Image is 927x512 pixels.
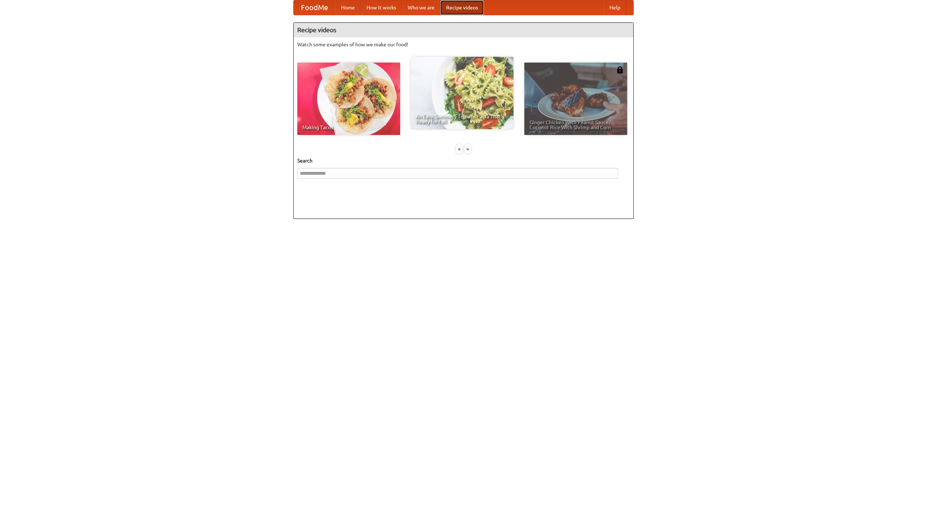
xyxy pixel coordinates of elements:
div: « [456,144,462,153]
div: » [465,144,471,153]
a: Home [335,0,361,15]
span: Making Tacos [302,125,395,130]
h5: Search [297,157,630,164]
a: How it works [361,0,402,15]
a: FoodMe [294,0,335,15]
h4: Recipe videos [294,23,633,37]
a: Recipe videos [440,0,484,15]
a: Making Tacos [297,63,400,135]
a: Help [604,0,626,15]
a: An Easy, Summery Tomato Pasta That's Ready for Fall [411,57,513,129]
span: An Easy, Summery Tomato Pasta That's Ready for Fall [416,114,508,124]
img: 483408.png [616,66,624,73]
a: Who we are [402,0,440,15]
p: Watch some examples of how we make our food! [297,41,630,48]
